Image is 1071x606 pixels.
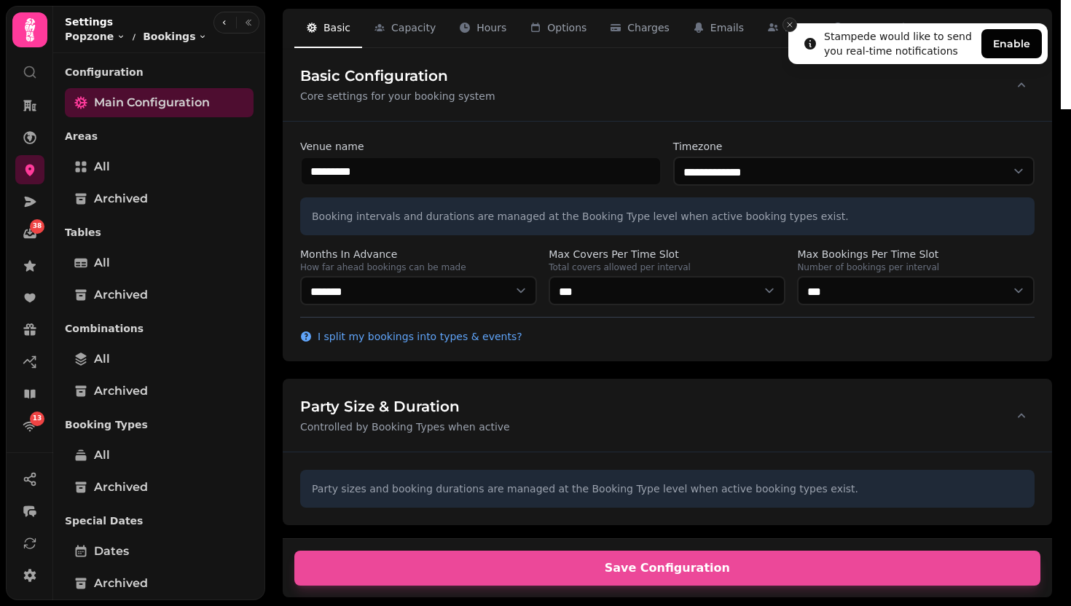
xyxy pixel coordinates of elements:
[15,219,44,248] a: 38
[627,20,670,35] span: Charges
[300,139,662,154] label: Venue name
[33,221,42,232] span: 38
[94,254,110,272] span: All
[94,382,148,400] span: Archived
[65,15,207,29] h2: Settings
[15,412,44,441] a: 13
[797,261,1034,273] p: Number of bookings per interval
[323,20,350,35] span: Basic
[294,551,1040,586] button: Save Configuration
[312,562,1023,574] span: Save Configuration
[65,412,254,438] p: Booking Types
[65,219,254,245] p: Tables
[94,575,148,592] span: Archived
[94,158,110,176] span: All
[518,9,598,48] button: Options
[673,139,1035,154] label: Timezone
[65,123,254,149] p: Areas
[549,247,785,261] label: Max Covers Per Time Slot
[547,20,586,35] span: Options
[143,29,207,44] button: Bookings
[598,9,681,48] button: Charges
[65,345,254,374] a: All
[886,9,969,48] button: Warning
[94,543,129,560] span: Dates
[94,286,148,304] span: Archived
[65,59,254,85] p: Configuration
[65,537,254,566] a: Dates
[820,9,886,48] button: FAQs
[312,481,1023,496] p: Party sizes and booking durations are managed at the Booking Type level when active booking types...
[65,248,254,278] a: All
[94,479,148,496] span: Archived
[476,20,506,35] span: Hours
[710,20,744,35] span: Emails
[300,261,537,273] p: How far ahead bookings can be made
[94,94,210,111] span: Main Configuration
[300,66,495,86] h3: Basic Configuration
[94,350,110,368] span: All
[969,9,1040,48] button: Limits
[300,329,522,344] button: I split my bookings into types & events?
[756,9,820,48] button: Staff
[294,9,362,48] button: Basic
[33,414,42,424] span: 13
[65,29,125,44] button: Popzone
[65,152,254,181] a: All
[362,9,447,48] button: Capacity
[300,89,495,103] p: Core settings for your booking system
[312,209,1023,224] p: Booking intervals and durations are managed at the Booking Type level when active booking types e...
[549,261,785,273] p: Total covers allowed per interval
[65,508,254,534] p: Special Dates
[65,315,254,342] p: Combinations
[65,441,254,470] a: All
[65,377,254,406] a: Archived
[447,9,518,48] button: Hours
[65,29,207,44] nav: breadcrumb
[65,88,254,117] a: Main Configuration
[300,420,510,434] p: Controlled by Booking Types when active
[65,280,254,310] a: Archived
[300,247,537,261] label: Months In Advance
[94,446,110,464] span: All
[65,29,114,44] span: Popzone
[94,190,148,208] span: Archived
[981,29,1042,58] button: Enable
[782,17,797,32] button: Close toast
[797,247,1034,261] label: Max Bookings Per Time Slot
[65,184,254,213] a: Archived
[391,20,436,35] span: Capacity
[824,29,976,58] div: Stampede would like to send you real-time notifications
[65,473,254,502] a: Archived
[300,396,510,417] h3: Party Size & Duration
[681,9,756,48] button: Emails
[65,569,254,598] a: Archived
